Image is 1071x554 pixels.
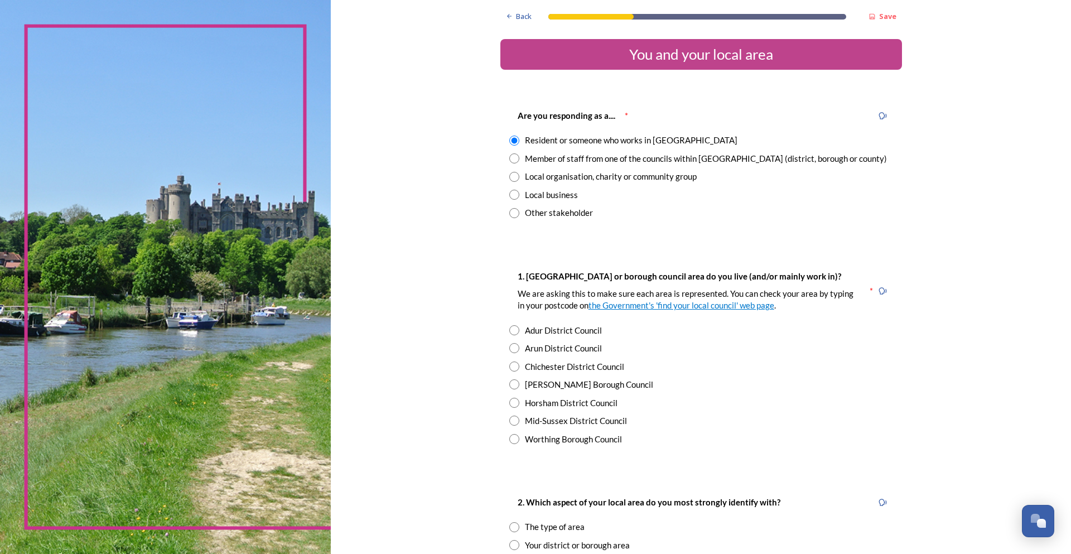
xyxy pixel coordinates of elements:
div: Local organisation, charity or community group [525,170,697,183]
strong: Are you responding as a.... [518,110,615,121]
div: Chichester District Council [525,360,624,373]
div: You and your local area [505,44,898,65]
div: Adur District Council [525,324,602,337]
div: [PERSON_NAME] Borough Council [525,378,653,391]
div: Your district or borough area [525,539,630,552]
div: The type of area [525,521,585,533]
div: Horsham District Council [525,397,617,410]
strong: 2. Which aspect of your local area do you most strongly identify with? [518,497,780,507]
button: Open Chat [1022,505,1054,537]
div: Member of staff from one of the councils within [GEOGRAPHIC_DATA] (district, borough or county) [525,152,887,165]
strong: Save [879,11,896,21]
span: Back [516,11,532,22]
div: Mid-Sussex District Council [525,415,627,427]
div: Arun District Council [525,342,602,355]
a: the Government's 'find your local council' web page [588,300,774,310]
div: Local business [525,189,578,201]
div: Other stakeholder [525,206,593,219]
strong: 1. [GEOGRAPHIC_DATA] or borough council area do you live (and/or mainly work in)? [518,271,841,281]
p: We are asking this to make sure each area is represented. You can check your area by typing in yo... [518,288,860,312]
div: Resident or someone who works in [GEOGRAPHIC_DATA] [525,134,737,147]
div: Worthing Borough Council [525,433,622,446]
